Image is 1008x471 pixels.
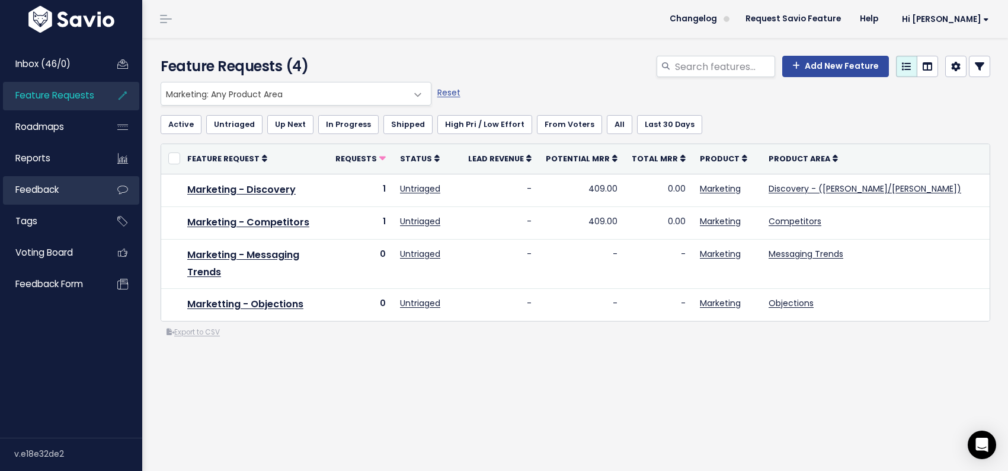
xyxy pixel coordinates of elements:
a: High Pri / Low Effort [437,115,532,134]
a: Up Next [267,115,313,134]
a: Reports [3,145,98,172]
a: Add New Feature [782,56,889,77]
td: 409.00 [539,206,625,239]
td: - [625,239,693,288]
a: Hi [PERSON_NAME] [888,10,999,28]
a: Help [850,10,888,28]
a: Untriaged [400,215,440,227]
a: Request Savio Feature [736,10,850,28]
a: Competitors [769,215,821,227]
a: Marketing - Competitors [187,215,309,229]
a: Untriaged [400,248,440,260]
span: Changelog [670,15,717,23]
td: 1 [328,206,393,239]
td: - [539,288,625,321]
a: Untriaged [206,115,263,134]
a: Marketting - Objections [187,297,303,311]
a: Roadmaps [3,113,98,141]
a: Product Area [769,152,838,164]
span: Total MRR [632,154,678,164]
span: Status [400,154,432,164]
a: Product [700,152,747,164]
span: Product Area [769,154,830,164]
a: Last 30 Days [637,115,702,134]
a: Tags [3,208,98,235]
td: - [461,174,539,206]
span: Feedback [15,183,59,196]
ul: Filter feature requests [161,115,990,134]
a: Potential MRR [546,152,617,164]
img: logo-white.9d6f32f41409.svg [25,6,117,33]
a: Feature Request [187,152,267,164]
span: Feature Requests [15,89,94,101]
a: Marketing [700,215,741,227]
span: Roadmaps [15,120,64,133]
a: Reset [437,87,460,98]
span: Inbox (46/0) [15,58,71,70]
a: Export to CSV [167,327,220,337]
span: Lead Revenue [468,154,524,164]
td: 0.00 [625,206,693,239]
a: Status [400,152,440,164]
td: - [625,288,693,321]
a: In Progress [318,115,379,134]
a: Objections [769,297,814,309]
div: Open Intercom Messenger [968,431,996,459]
a: Marketing - Discovery [187,183,296,196]
a: Marketing - Messaging Trends [187,248,299,279]
a: Untriaged [400,183,440,195]
span: Feature Request [187,154,260,164]
span: Feedback form [15,278,83,290]
input: Search features... [674,56,775,77]
span: Potential MRR [546,154,610,164]
a: Active [161,115,201,134]
h4: Feature Requests (4) [161,56,425,77]
a: Untriaged [400,297,440,309]
span: Reports [15,152,50,164]
span: Marketing: Any Product Area [161,82,407,105]
a: Shipped [383,115,433,134]
a: Total MRR [632,152,686,164]
span: Hi [PERSON_NAME] [902,15,989,24]
td: - [461,288,539,321]
a: Marketing [700,183,741,195]
span: Tags [15,215,37,227]
a: Requests [335,152,386,164]
span: Requests [335,154,377,164]
a: Marketing [700,248,741,260]
a: Feedback [3,176,98,203]
a: Voting Board [3,239,98,266]
td: - [461,206,539,239]
td: - [539,239,625,288]
span: Product [700,154,740,164]
td: 0 [328,288,393,321]
td: 409.00 [539,174,625,206]
a: Inbox (46/0) [3,50,98,78]
a: Feedback form [3,270,98,298]
a: Messaging Trends [769,248,843,260]
td: 1 [328,174,393,206]
span: Voting Board [15,246,73,259]
a: From Voters [537,115,602,134]
a: Feature Requests [3,82,98,109]
span: Marketing: Any Product Area [161,82,431,106]
td: 0 [328,239,393,288]
td: - [461,239,539,288]
div: v.e18e32de2 [14,438,142,469]
a: Marketing [700,297,741,309]
td: 0.00 [625,174,693,206]
a: Discovery - ([PERSON_NAME]/[PERSON_NAME]) [769,183,961,195]
a: All [607,115,632,134]
a: Lead Revenue [468,152,532,164]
